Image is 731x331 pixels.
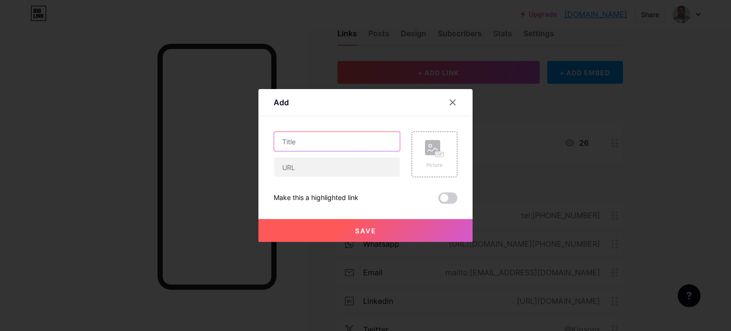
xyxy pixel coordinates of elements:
[425,161,444,169] div: Picture
[258,219,473,242] button: Save
[274,132,400,151] input: Title
[274,158,400,177] input: URL
[274,192,358,204] div: Make this a highlighted link
[355,227,376,235] span: Save
[274,97,289,108] div: Add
